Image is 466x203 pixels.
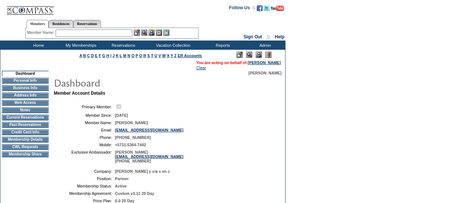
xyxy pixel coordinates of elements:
[132,53,134,58] a: O
[246,52,252,58] img: View Mode
[158,53,161,58] a: V
[27,20,49,28] a: Members
[57,191,112,196] td: Membership Agreement:
[115,191,154,196] span: Custom v3.11 20 Day
[2,122,49,128] td: Past Reservations
[196,60,281,65] span: You are acting on behalf of:
[141,29,147,36] img: View
[115,154,183,159] a: [EMAIL_ADDRESS][DOMAIN_NAME]
[57,113,112,118] td: Member Since:
[115,184,127,188] span: Active
[87,53,90,58] a: C
[148,29,155,36] img: Impersonate
[54,91,105,96] b: Member Account Details
[2,129,49,135] td: Credit Card Info
[156,29,162,36] img: Reservations
[115,143,146,147] span: +5731-5364-7442
[196,66,206,70] a: Clear
[2,144,49,150] td: CWL Requests
[243,41,285,50] td: Admin
[57,150,112,163] td: Exclusive Ambassador:
[83,53,86,58] a: B
[151,53,154,58] a: T
[57,135,112,140] td: Phone:
[257,7,263,12] a: Become our fan on Facebook
[271,7,284,12] a: Subscribe to our YouTube Channel
[115,120,148,125] span: [PERSON_NAME]
[2,78,49,84] td: Personal Info
[57,143,112,147] td: Mobile:
[112,53,115,58] a: J
[2,115,49,120] td: Current Reservations
[120,53,122,58] a: L
[115,128,183,132] a: [EMAIL_ADDRESS][DOMAIN_NAME]
[115,113,128,118] span: [DATE]
[265,52,271,58] img: Log Concern/Member Elevation
[115,169,170,174] span: [PERSON_NAME] y cia s en c
[236,52,243,58] img: Edit Mode
[134,29,140,36] img: b_edit.gif
[2,107,49,113] td: Notes
[162,53,166,58] a: W
[115,176,129,181] span: Partner
[57,176,112,181] td: Position:
[136,53,138,58] a: P
[139,53,142,58] a: Q
[271,6,284,11] img: Subscribe to our YouTube Channel
[116,53,119,58] a: K
[2,151,49,157] td: Membership Share
[102,53,105,58] a: G
[2,100,49,106] td: Web Access
[171,53,173,58] a: Y
[115,199,134,203] span: 0-0 20 Day
[59,41,101,50] td: My Memberships
[143,53,146,58] a: R
[57,199,112,203] td: Price Plan:
[95,53,98,58] a: E
[167,53,169,58] a: X
[178,53,202,58] a: ER Accounts
[57,120,112,125] td: Member Name:
[127,53,130,58] a: N
[256,52,262,58] img: Impersonate
[57,103,112,110] td: Primary Member:
[144,41,201,50] td: Vacation Collection
[267,34,270,39] span: ::
[2,71,49,76] td: Dashboard
[91,53,94,58] a: D
[229,4,255,13] td: Follow Us ::
[101,41,144,50] td: Reservations
[73,20,101,28] a: Reservations
[2,92,49,98] td: Address Info
[163,29,169,36] img: b_calculator.gif
[80,53,82,58] a: A
[2,137,49,143] td: Membership Details
[147,53,150,58] a: S
[115,135,151,140] span: [PHONE_NUMBER]
[27,29,56,36] div: Member Name:
[264,5,270,11] img: Follow us on Twitter
[264,7,270,12] a: Follow us on Twitter
[201,41,243,50] td: Reports
[123,53,126,58] a: M
[57,184,112,188] td: Membership Status:
[110,53,111,58] a: I
[174,53,177,58] a: Z
[106,53,109,58] a: H
[275,34,284,39] a: Help
[243,34,262,39] a: Sign Out
[2,85,49,91] td: Business Info
[154,53,157,58] a: U
[257,5,263,11] img: Become our fan on Facebook
[115,150,183,163] span: [PERSON_NAME] [PHONE_NUMBER]
[249,71,281,75] span: [PERSON_NAME]
[49,20,73,28] a: Residences
[99,53,101,58] a: F
[17,41,59,50] td: Home
[57,128,112,132] td: Email:
[53,75,201,90] img: pgTtlDashboard.gif
[248,60,281,65] a: [PERSON_NAME]
[57,169,112,174] td: Company:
